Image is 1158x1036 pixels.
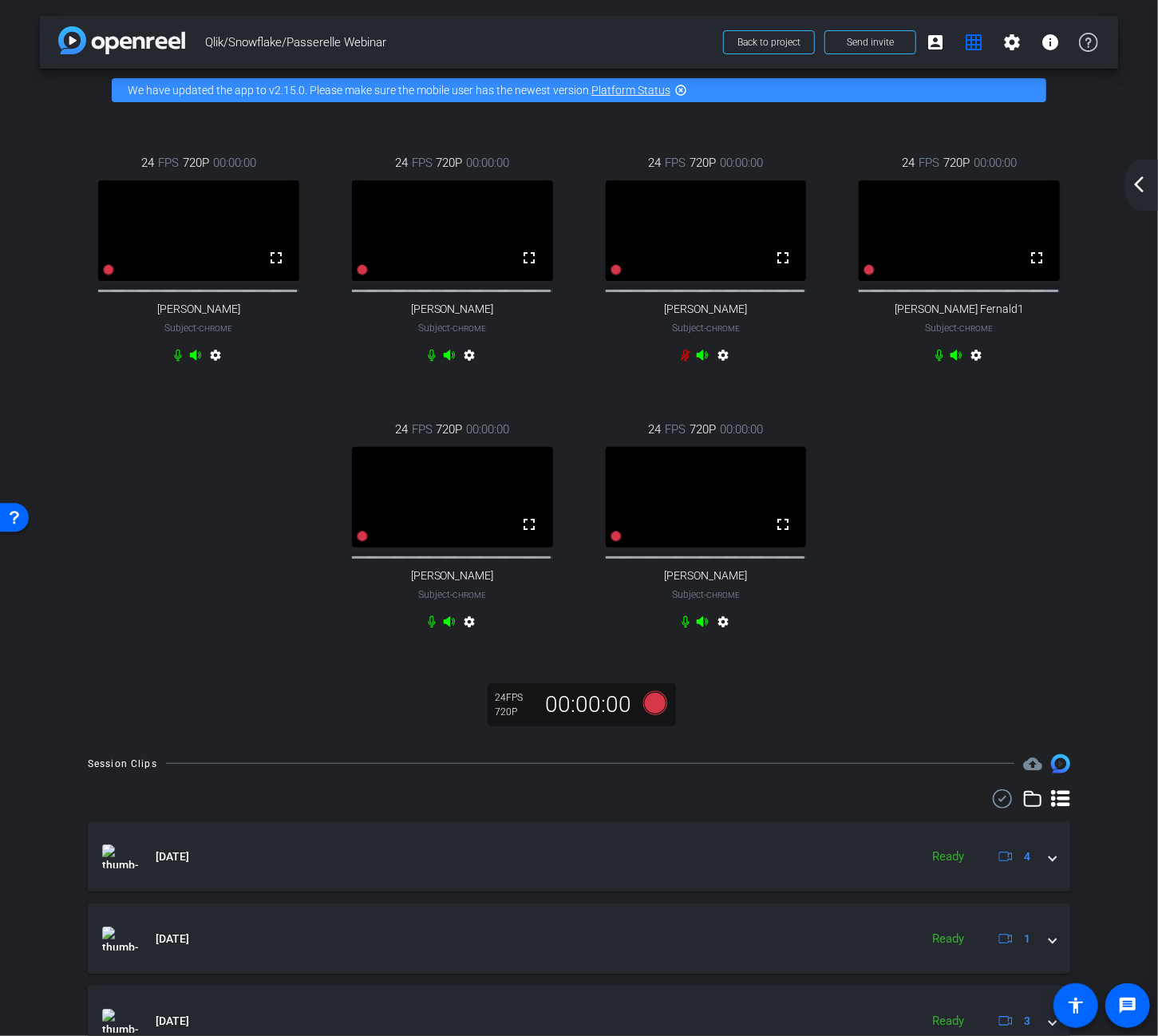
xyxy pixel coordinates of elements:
[102,1009,138,1033] img: thumb-nail
[158,154,179,172] span: FPS
[706,591,740,599] span: Chrome
[773,248,792,267] mat-icon: fullscreen
[183,154,209,172] span: 720P
[412,421,433,438] span: FPS
[665,154,686,172] span: FPS
[156,931,189,947] span: [DATE]
[1118,996,1137,1015] mat-icon: message
[713,349,733,368] mat-icon: settings
[102,927,138,951] img: thumb-nail
[713,615,733,635] mat-icon: settings
[895,302,1024,316] span: [PERSON_NAME] Fernald1
[665,421,686,438] span: FPS
[704,322,706,334] span: -
[943,154,970,172] span: 720P
[960,324,994,333] span: Chrome
[674,84,687,97] mat-icon: highlight_off
[467,154,510,172] span: 00:00:00
[460,349,479,368] mat-icon: settings
[648,154,661,172] span: 24
[88,904,1070,974] mat-expansion-panel-header: thumb-nail[DATE]Ready1
[1024,848,1030,865] span: 4
[102,844,138,868] img: thumb-nail
[958,322,960,334] span: -
[496,706,536,718] div: 720P
[919,154,939,172] span: FPS
[453,324,486,333] span: Chrome
[690,421,716,438] span: 720P
[1024,1013,1030,1030] span: 3
[773,515,792,534] mat-icon: fullscreen
[418,321,486,335] span: Subject
[664,302,747,316] span: [PERSON_NAME]
[450,589,453,600] span: -
[964,33,983,52] mat-icon: grid_on
[664,569,747,583] span: [PERSON_NAME]
[847,36,894,49] span: Send invite
[395,154,408,172] span: 24
[196,322,199,334] span: -
[902,154,915,172] span: 24
[395,421,408,438] span: 24
[205,26,713,58] span: Qlik/Snowflake/Passerelle Webinar
[1023,754,1042,773] span: Destinations for your clips
[157,302,240,316] span: [PERSON_NAME]
[1041,33,1060,52] mat-icon: info
[1002,33,1022,52] mat-icon: settings
[450,322,453,334] span: -
[737,37,800,48] span: Back to project
[112,78,1046,102] div: We have updated the app to v2.15.0. Please make sure the mobile user has the newest version.
[1066,996,1085,1015] mat-icon: accessibility
[1129,175,1148,194] mat-icon: arrow_back_ios_new
[58,26,185,54] img: app-logo
[1024,931,1030,947] span: 1
[88,821,1070,892] mat-expansion-panel-header: thumb-nail[DATE]Ready4
[648,421,661,438] span: 24
[418,587,486,602] span: Subject
[496,691,536,704] div: 24
[411,302,494,316] span: [PERSON_NAME]
[453,591,486,599] span: Chrome
[591,84,670,97] a: Platform Status
[267,248,286,267] mat-icon: fullscreen
[437,421,463,438] span: 720P
[924,1012,972,1030] div: Ready
[88,756,157,772] div: Session Clips
[723,30,815,54] button: Back to project
[164,321,232,335] span: Subject
[213,154,256,172] span: 00:00:00
[536,691,642,718] div: 00:00:00
[141,154,154,172] span: 24
[520,248,539,267] mat-icon: fullscreen
[924,930,972,948] div: Ready
[199,324,232,333] span: Chrome
[437,154,463,172] span: 720P
[412,154,433,172] span: FPS
[967,349,986,368] mat-icon: settings
[411,569,494,583] span: [PERSON_NAME]
[926,33,945,52] mat-icon: account_box
[156,1013,189,1030] span: [DATE]
[460,615,479,635] mat-icon: settings
[706,324,740,333] span: Chrome
[720,154,763,172] span: 00:00:00
[672,321,740,335] span: Subject
[824,30,916,54] button: Send invite
[1051,754,1070,773] img: Session clips
[507,692,524,703] span: FPS
[690,154,716,172] span: 720P
[156,848,189,865] span: [DATE]
[1027,248,1046,267] mat-icon: fullscreen
[720,421,763,438] span: 00:00:00
[467,421,510,438] span: 00:00:00
[206,349,225,368] mat-icon: settings
[926,321,994,335] span: Subject
[704,589,706,600] span: -
[520,515,539,534] mat-icon: fullscreen
[924,848,972,866] div: Ready
[1023,754,1042,773] mat-icon: cloud_upload
[672,587,740,602] span: Subject
[974,154,1017,172] span: 00:00:00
